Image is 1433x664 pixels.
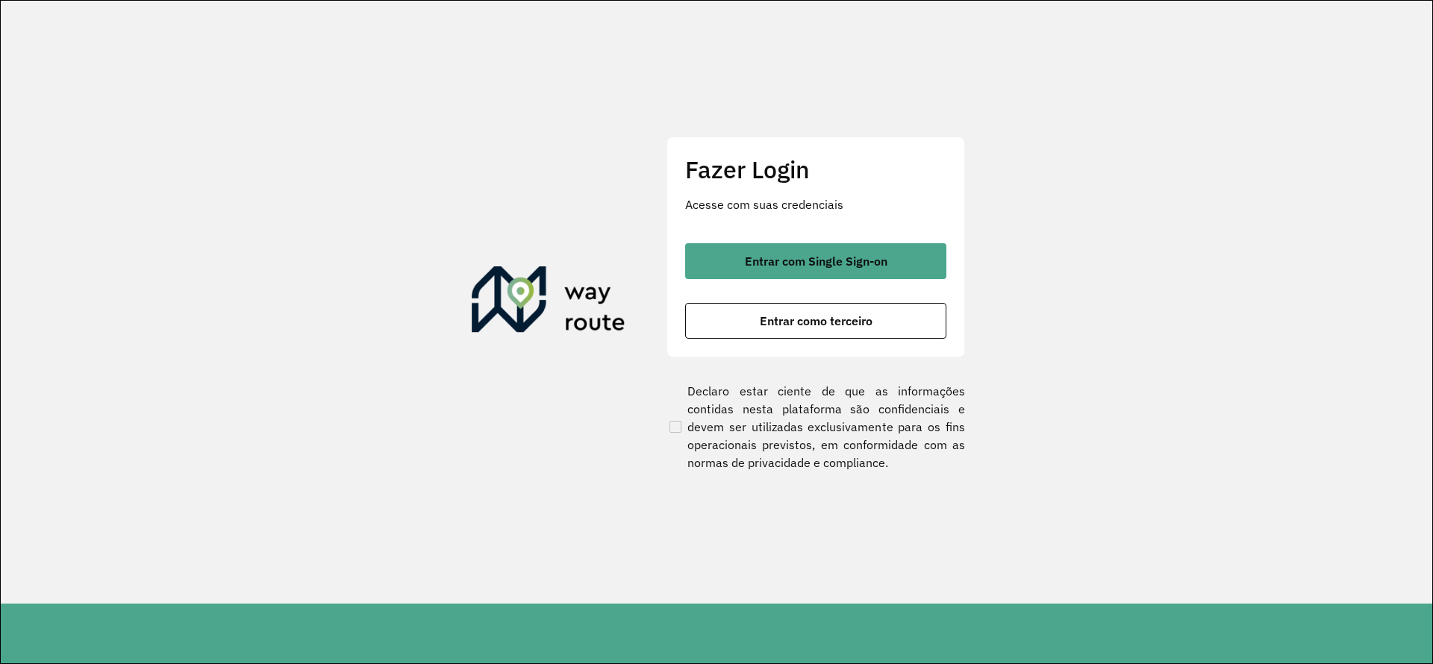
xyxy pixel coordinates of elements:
button: button [685,303,946,339]
p: Acesse com suas credenciais [685,195,946,213]
span: Entrar como terceiro [760,315,872,327]
h2: Fazer Login [685,155,946,184]
img: Roteirizador AmbevTech [472,266,625,338]
button: button [685,243,946,279]
label: Declaro estar ciente de que as informações contidas nesta plataforma são confidenciais e devem se... [666,382,965,472]
span: Entrar com Single Sign-on [745,255,887,267]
